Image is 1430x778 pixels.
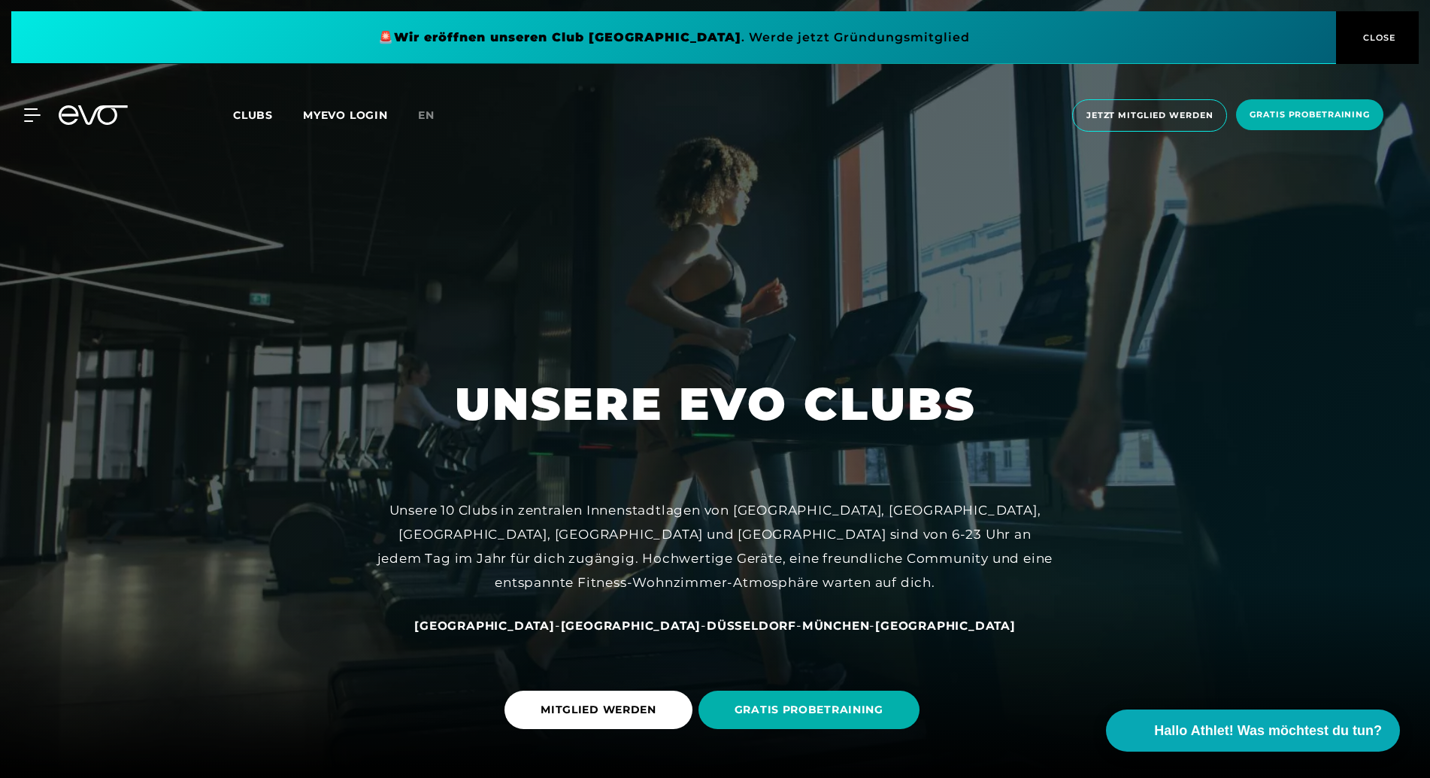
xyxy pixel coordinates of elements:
a: MYEVO LOGIN [303,108,388,122]
span: [GEOGRAPHIC_DATA] [875,618,1016,633]
a: Jetzt Mitglied werden [1068,99,1232,132]
a: [GEOGRAPHIC_DATA] [561,618,701,633]
span: Düsseldorf [707,618,796,633]
span: Clubs [233,108,273,122]
a: Düsseldorf [707,618,796,633]
span: München [802,618,870,633]
a: [GEOGRAPHIC_DATA] [414,618,555,633]
button: Hallo Athlet! Was möchtest du tun? [1106,710,1400,752]
span: Jetzt Mitglied werden [1086,109,1213,122]
div: - - - - [377,613,1053,637]
span: GRATIS PROBETRAINING [735,702,883,718]
span: en [418,108,435,122]
a: München [802,618,870,633]
span: CLOSE [1359,31,1396,44]
span: MITGLIED WERDEN [541,702,656,718]
span: Gratis Probetraining [1250,108,1370,121]
a: GRATIS PROBETRAINING [698,679,926,740]
button: CLOSE [1336,11,1419,64]
a: Clubs [233,108,303,122]
a: MITGLIED WERDEN [504,679,698,740]
span: [GEOGRAPHIC_DATA] [561,618,701,633]
h1: UNSERE EVO CLUBS [455,375,976,433]
a: Gratis Probetraining [1232,99,1388,132]
div: Unsere 10 Clubs in zentralen Innenstadtlagen von [GEOGRAPHIC_DATA], [GEOGRAPHIC_DATA], [GEOGRAPHI... [377,498,1053,595]
a: en [418,107,453,124]
span: Hallo Athlet! Was möchtest du tun? [1154,721,1382,741]
span: [GEOGRAPHIC_DATA] [414,618,555,633]
a: [GEOGRAPHIC_DATA] [875,618,1016,633]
